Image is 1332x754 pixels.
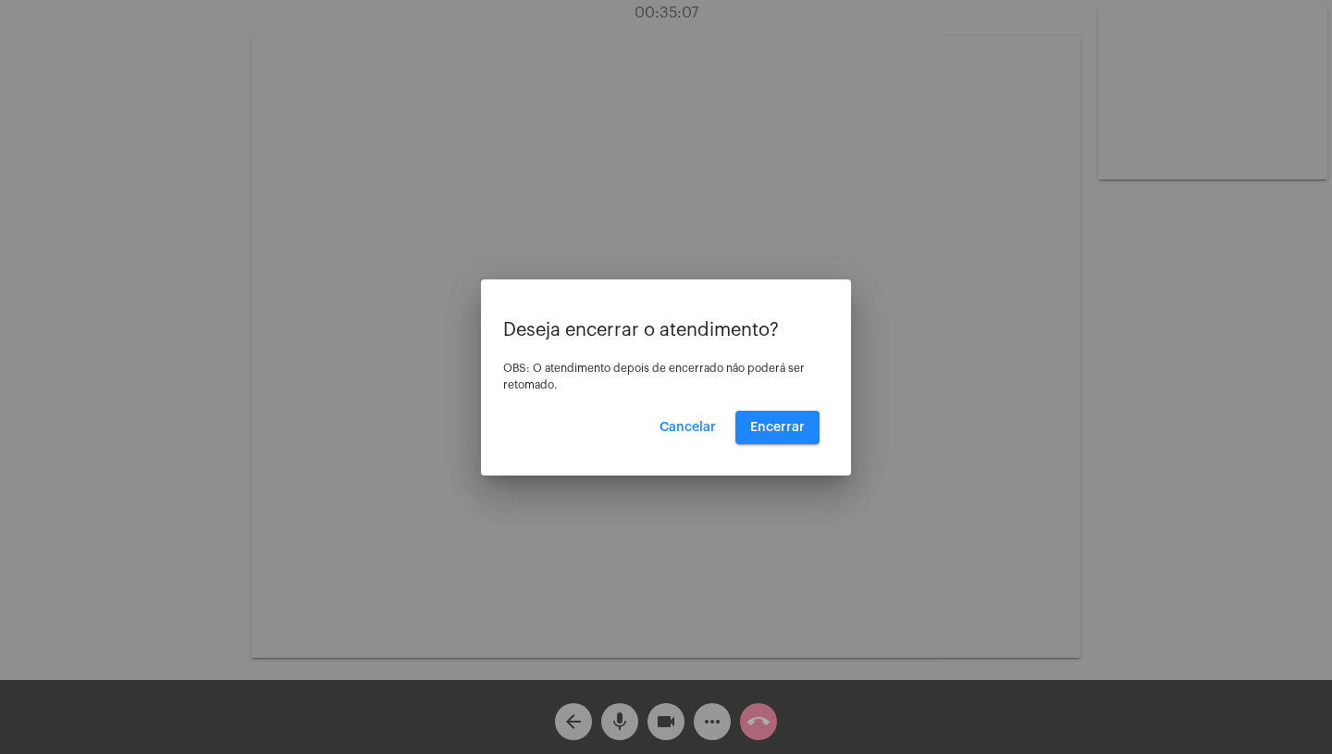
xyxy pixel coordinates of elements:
[735,411,820,444] button: Encerrar
[503,320,829,340] p: Deseja encerrar o atendimento?
[503,363,805,390] span: OBS: O atendimento depois de encerrado não poderá ser retomado.
[750,421,805,434] span: Encerrar
[660,421,716,434] span: Cancelar
[645,411,731,444] button: Cancelar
